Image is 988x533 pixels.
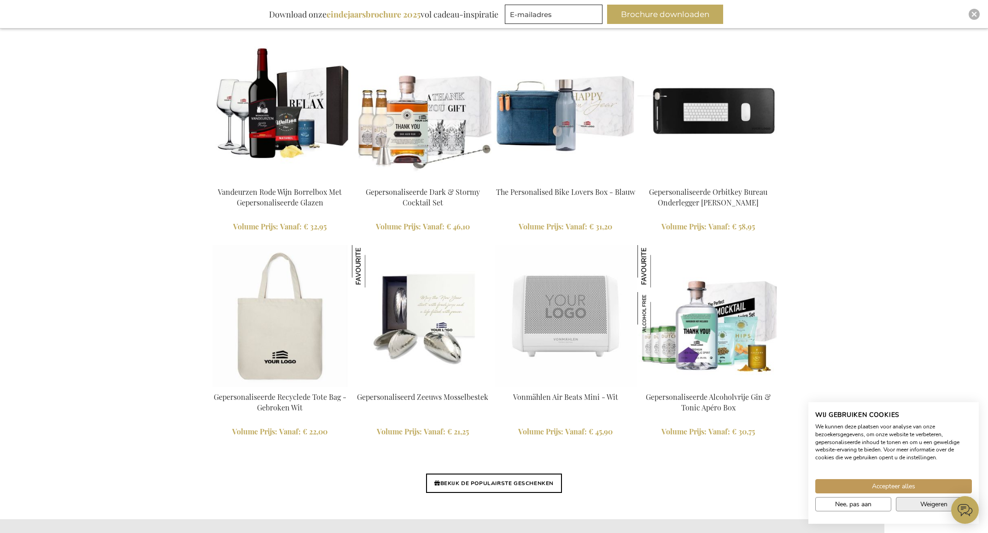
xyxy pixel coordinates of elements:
button: Alle cookies weigeren [896,497,972,511]
span: Vanaf [708,427,730,436]
span: € 58,95 [732,222,755,231]
a: Vonmählen Air Beats Mini - Wit [513,392,618,402]
a: Volume Prijs: Vanaf € 21,25 [352,427,494,437]
a: Gepersonaliseerde Orbitkey Bureau Onderlegger [PERSON_NAME] [649,187,767,207]
a: Personalised Dark & Stormy Cocktail Set [352,176,494,184]
span: Volume Prijs: [661,427,707,436]
span: Weigeren [920,499,947,509]
span: Vanaf [565,427,587,436]
button: Pas cookie voorkeuren aan [815,497,891,511]
button: Accepteer alle cookies [815,479,972,493]
img: Vandeurzen Rode Wijn Borrelbox Met Gepersonaliseerde Glazen [209,40,351,182]
div: Download onze vol cadeau-inspiratie [265,5,503,24]
a: Volume Prijs: Vanaf € 22,00 [209,427,351,437]
img: The Personalized Bike Lovers Box - Blue [495,40,637,182]
span: Volume Prijs: [518,427,563,436]
span: € 30,75 [732,427,755,436]
img: Close [971,12,977,17]
a: The Personalised Bike Lovers Box - Blauw [496,187,635,197]
img: Gepersonaliseerde Orbitkey Bureau Onderlegger Slim - Zwart [637,40,779,182]
span: € 21,25 [447,427,469,436]
img: Gepersonaliseerd Zeeuws Mosselbestek [352,245,394,287]
span: Vanaf [279,427,301,436]
span: € 31,20 [589,222,612,231]
span: Vanaf [566,222,587,231]
a: Volume Prijs: Vanaf € 30,75 [637,427,779,437]
h2: Wij gebruiken cookies [815,411,972,419]
a: Vandeurzen Rode Wijn Borrelbox Met Gepersonaliseerde Glazen [209,176,351,184]
span: Accepteer alles [872,481,915,491]
img: Gepersonaliseerde Alcoholvrije Gin & Tonic Apéro Box [637,245,680,287]
iframe: belco-activator-frame [951,496,979,524]
a: Gepersonaliseerd Zeeuws Mosselbestek [357,392,488,402]
a: Volume Prijs: Vanaf € 46,10 [352,222,494,232]
span: Vanaf [708,222,730,231]
a: Volume Prijs: Vanaf € 32,95 [209,222,351,232]
a: Personalised Non-Alcholic Gin & Tonic Apéro Box Gepersonaliseerde Alcoholvrije Gin & Tonic Apéro ... [637,381,779,389]
span: Volume Prijs: [232,427,277,436]
a: Gepersonaliseerde Dark & Stormy Cocktail Set [366,187,480,207]
span: Vanaf [424,427,445,436]
img: Personalised Recycled Tote Bag - Off White [209,245,351,387]
img: Personalised Dark & Stormy Cocktail Set [352,40,494,182]
a: The Personalized Bike Lovers Box - Blue [495,176,637,184]
a: Vonmahlen Air Beats Mini [495,381,637,389]
a: Personalised Zeeland Mussel Cutlery Gepersonaliseerd Zeeuws Mosselbestek [352,381,494,389]
a: Vandeurzen Rode Wijn Borrelbox Met Gepersonaliseerde Glazen [218,187,342,207]
a: Personalised Recycled Tote Bag - Off White [209,381,351,389]
a: Volume Prijs: Vanaf € 58,95 [637,222,779,232]
span: € 45,90 [589,427,613,436]
span: Vanaf [280,222,302,231]
div: Close [969,9,980,20]
span: Volume Prijs: [519,222,564,231]
a: BEKIJK DE POPULAIRSTE GESCHENKEN [426,474,562,493]
form: marketing offers and promotions [505,5,605,27]
a: Volume Prijs: Vanaf € 45,90 [495,427,637,437]
a: Gepersonaliseerde Alcoholvrije Gin & Tonic Apéro Box [646,392,771,412]
b: eindejaarsbrochure 2025 [327,9,421,20]
button: Brochure downloaden [607,5,723,24]
img: Gepersonaliseerde Alcoholvrije Gin & Tonic Apéro Box [637,292,680,334]
span: € 22,00 [303,427,327,436]
span: Volume Prijs: [377,427,422,436]
span: Vanaf [423,222,444,231]
span: Nee, pas aan [835,499,871,509]
img: Personalised Zeeland Mussel Cutlery [352,245,494,387]
img: Vonmahlen Air Beats Mini [495,245,637,387]
input: E-mailadres [505,5,602,24]
img: Personalised Non-Alcholic Gin & Tonic Apéro Box [637,245,779,387]
span: Volume Prijs: [233,222,278,231]
a: Gepersonaliseerde Recyclede Tote Bag - Gebroken Wit [214,392,346,412]
span: € 32,95 [304,222,327,231]
span: Volume Prijs: [661,222,707,231]
a: Gepersonaliseerde Orbitkey Bureau Onderlegger Slim - Zwart [637,176,779,184]
span: € 46,10 [446,222,470,231]
span: Volume Prijs: [376,222,421,231]
a: Volume Prijs: Vanaf € 31,20 [495,222,637,232]
p: We kunnen deze plaatsen voor analyse van onze bezoekersgegevens, om onze website te verbeteren, g... [815,423,972,462]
